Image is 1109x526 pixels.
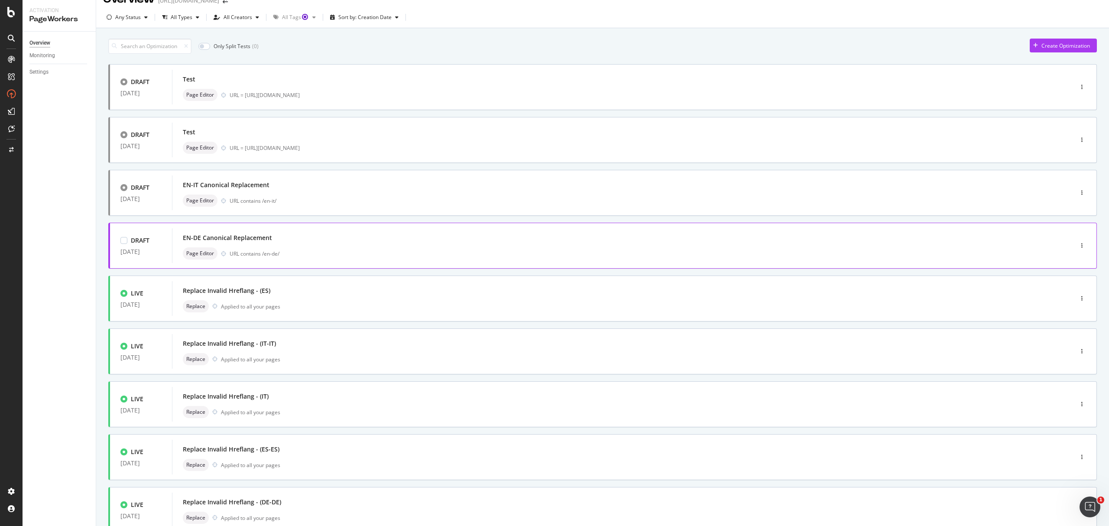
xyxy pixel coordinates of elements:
div: LIVE [131,500,143,509]
div: neutral label [183,406,209,418]
span: Replace [186,409,205,415]
span: 1 [1097,497,1104,503]
div: Any Status [115,15,141,20]
div: Applied to all your pages [221,409,280,416]
div: [DATE] [120,354,162,361]
div: Sort by: Creation Date [338,15,392,20]
div: neutral label [183,300,209,312]
button: Create Optimization [1030,39,1097,52]
div: URL = [URL][DOMAIN_NAME] [230,144,1036,152]
div: Applied to all your pages [221,356,280,363]
span: Replace [186,304,205,309]
div: neutral label [183,247,217,260]
div: neutral label [183,459,209,471]
div: URL = [URL][DOMAIN_NAME] [230,91,1036,99]
button: Any Status [103,10,151,24]
div: [DATE] [120,195,162,202]
div: DRAFT [131,130,149,139]
div: Settings [29,68,49,77]
div: LIVE [131,395,143,403]
div: URL contains /en-it/ [230,197,1036,205]
input: Search an Optimization [108,39,191,54]
div: Replace Invalid Hreflang - (ES) [183,286,270,295]
div: Tooltip anchor [301,13,309,21]
span: Page Editor [186,92,214,97]
div: Replace Invalid Hreflang - (IT-IT) [183,339,276,348]
div: neutral label [183,89,217,101]
div: Activation [29,7,89,14]
button: All TagsTooltip anchor [270,10,319,24]
div: Create Optimization [1041,42,1090,49]
div: [DATE] [120,460,162,467]
div: All Creators [224,15,252,20]
div: neutral label [183,512,209,524]
a: Monitoring [29,51,90,60]
a: Settings [29,68,90,77]
div: [DATE] [120,301,162,308]
div: EN-IT Canonical Replacement [183,181,269,189]
div: LIVE [131,448,143,456]
div: Applied to all your pages [221,514,280,522]
div: All Types [171,15,192,20]
button: All Types [159,10,203,24]
div: neutral label [183,142,217,154]
div: Applied to all your pages [221,461,280,469]
div: Replace Invalid Hreflang - (ES-ES) [183,445,279,454]
div: DRAFT [131,183,149,192]
button: Sort by: Creation Date [327,10,402,24]
div: URL contains /en-de/ [230,250,1036,257]
a: Overview [29,39,90,48]
div: [DATE] [120,248,162,255]
div: LIVE [131,289,143,298]
div: Test [183,128,195,136]
iframe: Intercom live chat [1080,497,1100,517]
span: Replace [186,515,205,520]
div: [DATE] [120,513,162,520]
div: Overview [29,39,50,48]
div: EN-DE Canonical Replacement [183,234,272,242]
div: PageWorkers [29,14,89,24]
div: DRAFT [131,236,149,245]
button: All Creators [210,10,263,24]
div: [DATE] [120,143,162,149]
div: [DATE] [120,407,162,414]
div: neutral label [183,195,217,207]
div: LIVE [131,342,143,351]
span: Page Editor [186,145,214,150]
div: [DATE] [120,90,162,97]
span: Replace [186,462,205,468]
span: Page Editor [186,251,214,256]
span: Page Editor [186,198,214,203]
div: Replace Invalid Hreflang - (DE-DE) [183,498,281,507]
div: Test [183,75,195,84]
span: Replace [186,357,205,362]
div: Replace Invalid Hreflang - (IT) [183,392,269,401]
div: ( 0 ) [252,42,259,50]
div: neutral label [183,353,209,365]
div: Only Split Tests [214,42,250,50]
div: DRAFT [131,78,149,86]
div: Applied to all your pages [221,303,280,310]
div: Monitoring [29,51,55,60]
div: All Tags [282,15,309,20]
